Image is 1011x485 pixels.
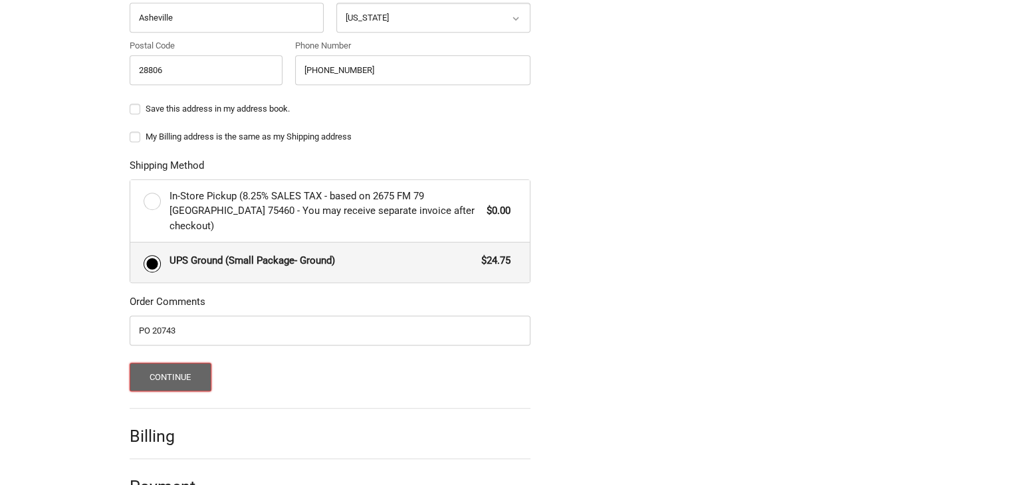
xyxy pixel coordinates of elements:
[130,294,205,316] legend: Order Comments
[130,158,204,179] legend: Shipping Method
[130,104,530,114] label: Save this address in my address book.
[169,189,481,234] span: In-Store Pickup (8.25% SALES TAX - based on 2675 FM 79 [GEOGRAPHIC_DATA] 75460 - You may receive ...
[295,39,530,52] label: Phone Number
[130,426,207,446] h2: Billing
[945,421,1011,485] iframe: Chat Widget
[130,132,530,142] label: My Billing address is the same as my Shipping address
[475,253,510,268] span: $24.75
[169,253,475,268] span: UPS Ground (Small Package- Ground)
[130,39,282,52] label: Postal Code
[130,363,211,391] button: Continue
[480,203,510,219] span: $0.00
